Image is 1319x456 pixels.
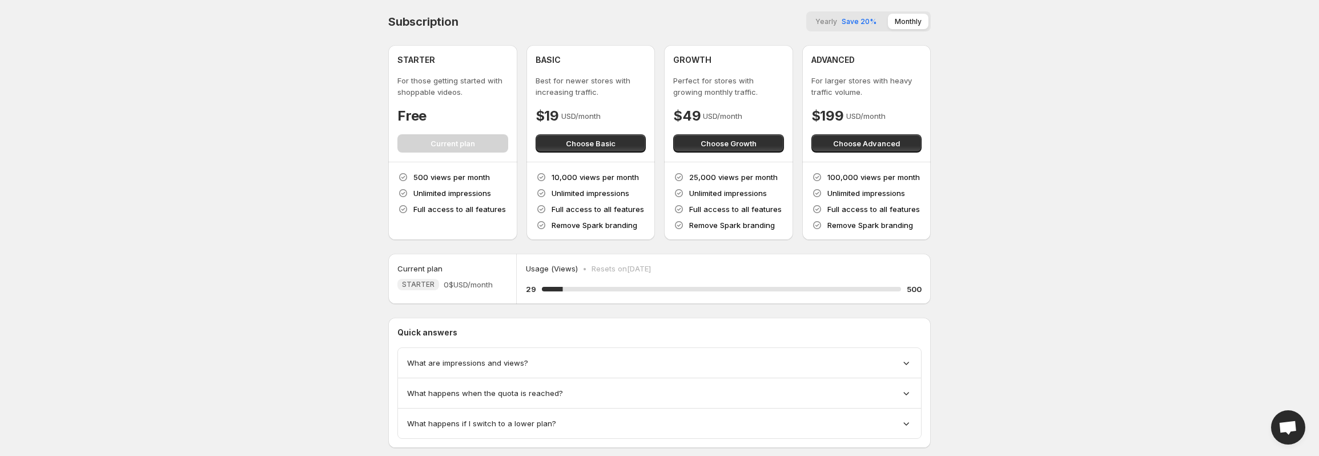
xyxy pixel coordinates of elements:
button: Monthly [888,14,928,29]
span: What happens when the quota is reached? [407,387,563,399]
p: Full access to all features [827,203,920,215]
h4: Subscription [388,15,459,29]
h4: $199 [811,107,844,125]
span: Save 20% [842,17,876,26]
p: Full access to all features [552,203,644,215]
button: Choose Advanced [811,134,922,153]
p: For those getting started with shoppable videos. [397,75,508,98]
h4: STARTER [397,54,435,66]
h5: 500 [907,283,922,295]
p: Full access to all features [413,203,506,215]
p: 25,000 views per month [689,171,778,183]
h4: BASIC [536,54,561,66]
p: 10,000 views per month [552,171,639,183]
button: Choose Growth [673,134,784,153]
span: What are impressions and views? [407,357,528,369]
p: Best for newer stores with increasing traffic. [536,75,646,98]
p: Remove Spark branding [827,219,913,231]
h4: GROWTH [673,54,711,66]
p: Remove Spark branding [552,219,637,231]
p: • [582,263,587,274]
span: 0$ USD/month [444,279,493,290]
p: Unlimited impressions [689,187,767,199]
p: Full access to all features [689,203,782,215]
p: Unlimited impressions [827,187,905,199]
span: Choose Advanced [833,138,900,149]
button: Choose Basic [536,134,646,153]
h5: 29 [526,283,536,295]
button: YearlySave 20% [809,14,883,29]
p: USD/month [703,110,742,122]
span: What happens if I switch to a lower plan? [407,418,556,429]
span: STARTER [402,280,435,289]
p: Resets on [DATE] [592,263,651,274]
span: Yearly [815,17,837,26]
p: USD/month [561,110,601,122]
p: 100,000 views per month [827,171,920,183]
p: Usage (Views) [526,263,578,274]
span: Choose Basic [566,138,616,149]
h4: $49 [673,107,701,125]
span: Choose Growth [701,138,757,149]
h5: Current plan [397,263,443,274]
p: Perfect for stores with growing monthly traffic. [673,75,784,98]
h4: ADVANCED [811,54,855,66]
div: Open chat [1271,410,1305,445]
p: Unlimited impressions [552,187,629,199]
p: 500 views per month [413,171,490,183]
p: Remove Spark branding [689,219,775,231]
p: USD/month [846,110,886,122]
p: Quick answers [397,327,922,338]
p: For larger stores with heavy traffic volume. [811,75,922,98]
h4: Free [397,107,427,125]
p: Unlimited impressions [413,187,491,199]
h4: $19 [536,107,559,125]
